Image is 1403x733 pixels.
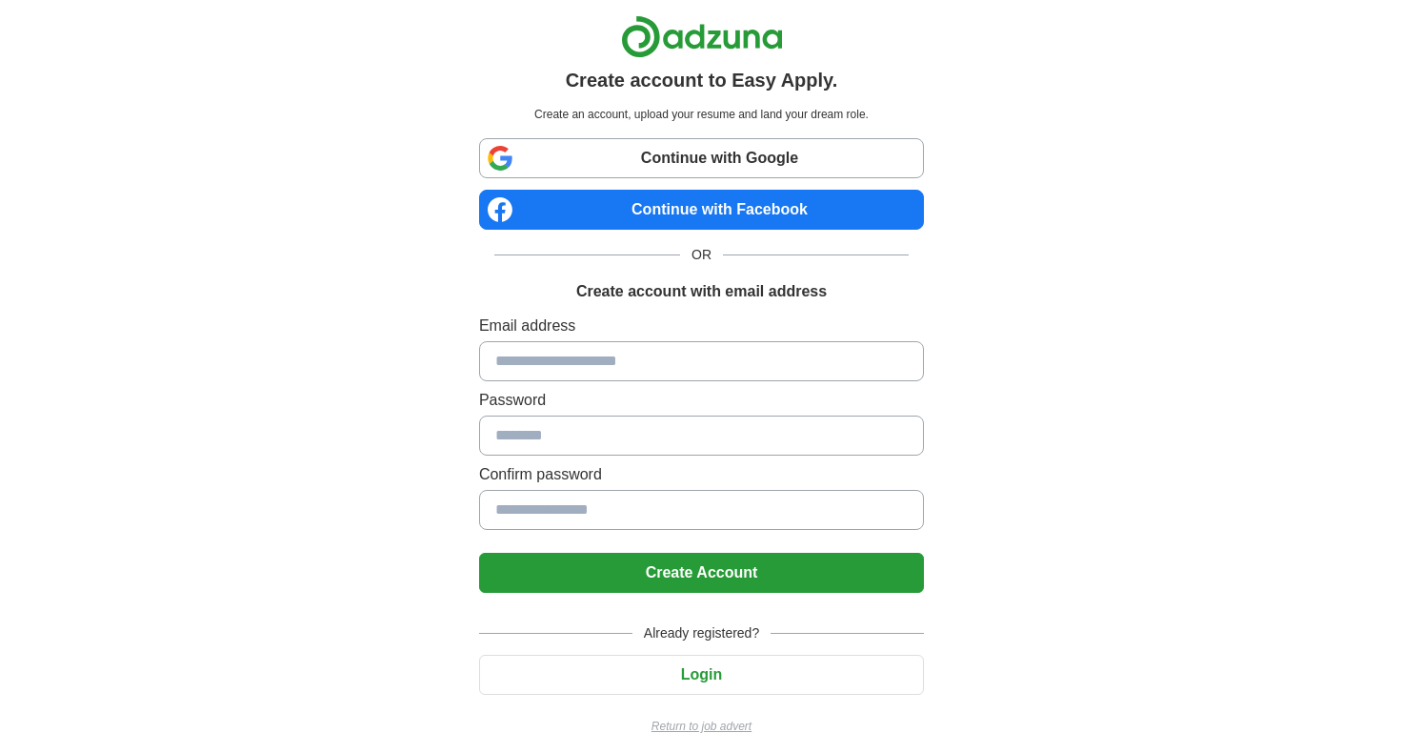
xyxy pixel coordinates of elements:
a: Login [479,666,924,682]
a: Continue with Google [479,138,924,178]
h1: Create account with email address [576,280,827,303]
span: Already registered? [632,623,771,643]
a: Continue with Facebook [479,190,924,230]
h1: Create account to Easy Apply. [566,66,838,94]
label: Password [479,389,924,412]
label: Confirm password [479,463,924,486]
button: Create Account [479,553,924,593]
label: Email address [479,315,924,337]
span: OR [680,245,723,265]
button: Login [479,655,924,695]
img: Adzuna logo [621,15,783,58]
p: Create an account, upload your resume and land your dream role. [483,106,920,123]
